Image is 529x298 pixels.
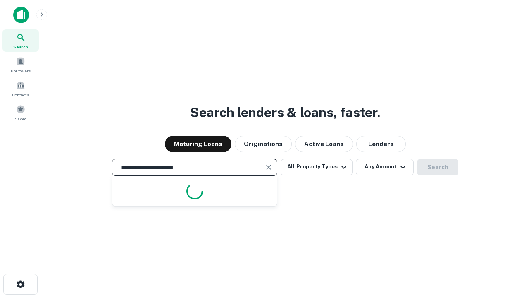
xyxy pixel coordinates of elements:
[356,136,406,152] button: Lenders
[2,101,39,124] a: Saved
[281,159,353,175] button: All Property Types
[2,29,39,52] a: Search
[13,7,29,23] img: capitalize-icon.png
[2,53,39,76] a: Borrowers
[356,159,414,175] button: Any Amount
[190,103,380,123] h3: Search lenders & loans, faster.
[12,91,29,98] span: Contacts
[488,232,529,272] iframe: Chat Widget
[235,136,292,152] button: Originations
[13,43,28,50] span: Search
[165,136,231,152] button: Maturing Loans
[2,77,39,100] a: Contacts
[15,115,27,122] span: Saved
[295,136,353,152] button: Active Loans
[11,67,31,74] span: Borrowers
[263,161,274,173] button: Clear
